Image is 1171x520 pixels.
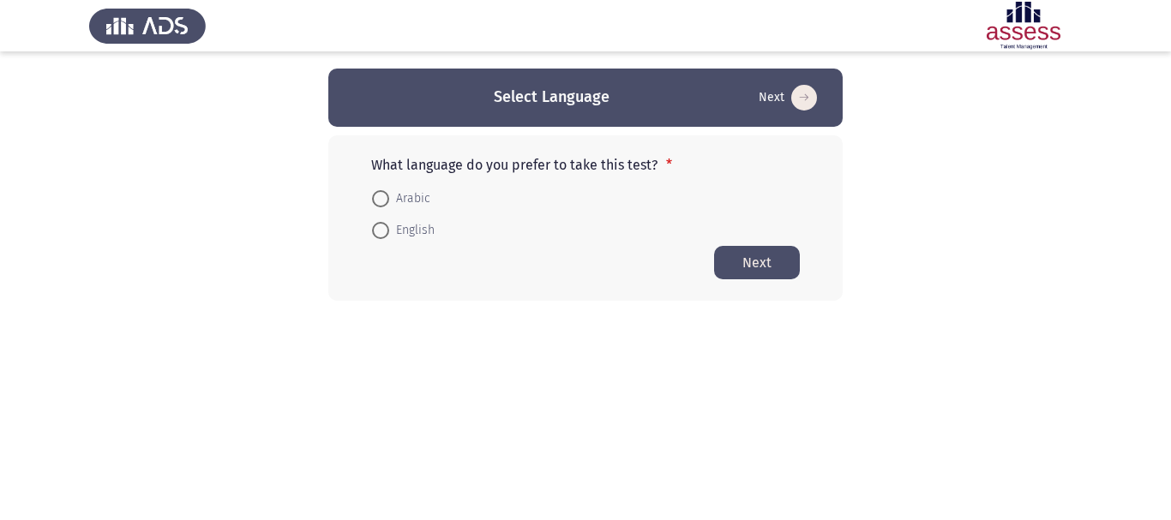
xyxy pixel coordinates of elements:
[389,188,430,209] span: Arabic
[494,87,610,108] h3: Select Language
[754,84,822,111] button: Start assessment
[714,246,800,279] button: Start assessment
[965,2,1082,50] img: Assessment logo of ASSESS Focus 4 Module Assessment (EN/AR) (Advanced - IB)
[389,220,435,241] span: English
[371,157,800,173] p: What language do you prefer to take this test?
[89,2,206,50] img: Assess Talent Management logo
